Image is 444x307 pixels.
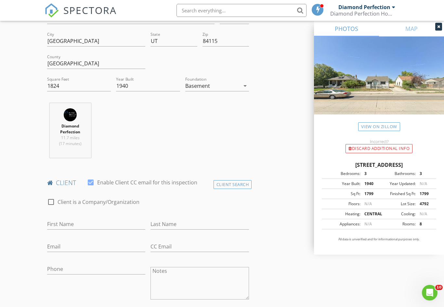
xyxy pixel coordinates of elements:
div: 1799 [416,191,434,197]
div: 1940 [360,181,379,187]
div: Lot Size: [379,201,416,207]
span: (17 minutes) [59,141,81,146]
div: Heating: [324,211,360,217]
div: Appliances: [324,221,360,227]
span: N/A [364,201,372,207]
div: Sq Ft: [324,191,360,197]
div: Basement [185,83,210,89]
div: Incorrect? [314,139,444,144]
div: CENTRAL [360,211,379,217]
div: Finished Sq Ft: [379,191,416,197]
div: 4792 [416,201,434,207]
div: 8 [416,221,434,227]
a: SPECTORA [45,9,117,22]
span: N/A [364,221,372,227]
strong: Diamond Perfection [60,123,80,135]
i: arrow_drop_down [241,82,249,90]
div: Client Search [214,180,252,189]
a: View on Zillow [358,122,400,131]
img: The Best Home Inspection Software - Spectora [45,3,59,18]
h4: client [47,179,249,187]
div: Diamond Perfection [338,4,390,10]
a: MAP [379,21,444,36]
div: Diamond Perfection Home & Property Inspections [330,10,395,17]
div: Floors: [324,201,360,207]
p: All data is unverified and for informational purposes only. [322,237,436,242]
span: 10 [435,285,443,290]
div: Discard Additional info [346,144,412,153]
div: 1799 [360,191,379,197]
span: 11.7 miles [61,135,80,140]
a: PHOTOS [314,21,379,36]
div: Year Built: [324,181,360,187]
img: 1.png [64,108,77,121]
div: Year Updated: [379,181,416,187]
div: Cooling: [379,211,416,217]
input: Search everything... [176,4,307,17]
label: Enable Client CC email for this inspection [97,179,197,186]
div: 3 [416,171,434,177]
label: Client is a Company/Organization [58,199,139,205]
div: Bedrooms: [324,171,360,177]
div: [STREET_ADDRESS] [322,161,436,169]
span: N/A [420,181,427,186]
div: 3 [360,171,379,177]
iframe: Intercom live chat [422,285,437,300]
div: Rooms: [379,221,416,227]
img: streetview [314,36,444,130]
div: Bathrooms: [379,171,416,177]
span: N/A [420,211,427,217]
span: SPECTORA [63,3,117,17]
